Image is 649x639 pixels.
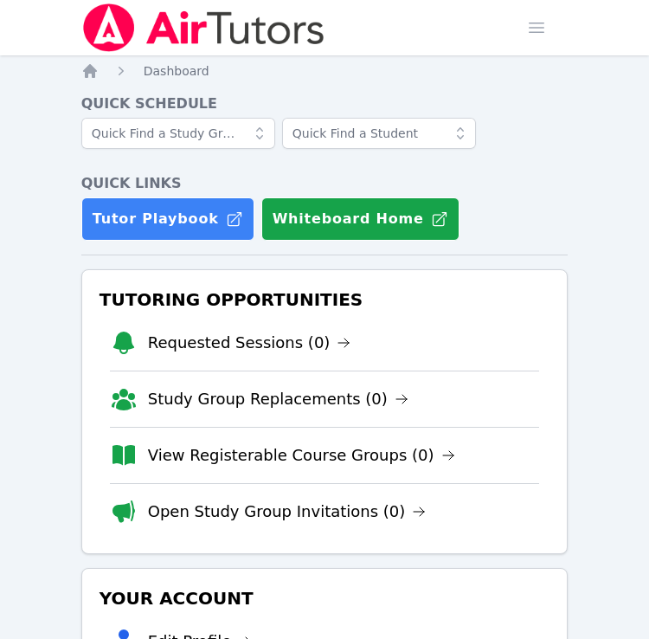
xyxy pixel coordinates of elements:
[148,500,427,524] a: Open Study Group Invitations (0)
[144,62,209,80] a: Dashboard
[81,3,326,52] img: Air Tutors
[81,94,569,114] h4: Quick Schedule
[81,118,275,149] input: Quick Find a Study Group
[148,443,455,468] a: View Registerable Course Groups (0)
[148,387,408,411] a: Study Group Replacements (0)
[148,331,351,355] a: Requested Sessions (0)
[144,64,209,78] span: Dashboard
[81,62,569,80] nav: Breadcrumb
[96,583,554,614] h3: Your Account
[261,197,459,241] button: Whiteboard Home
[81,197,254,241] a: Tutor Playbook
[282,118,476,149] input: Quick Find a Student
[96,284,554,315] h3: Tutoring Opportunities
[81,173,569,194] h4: Quick Links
